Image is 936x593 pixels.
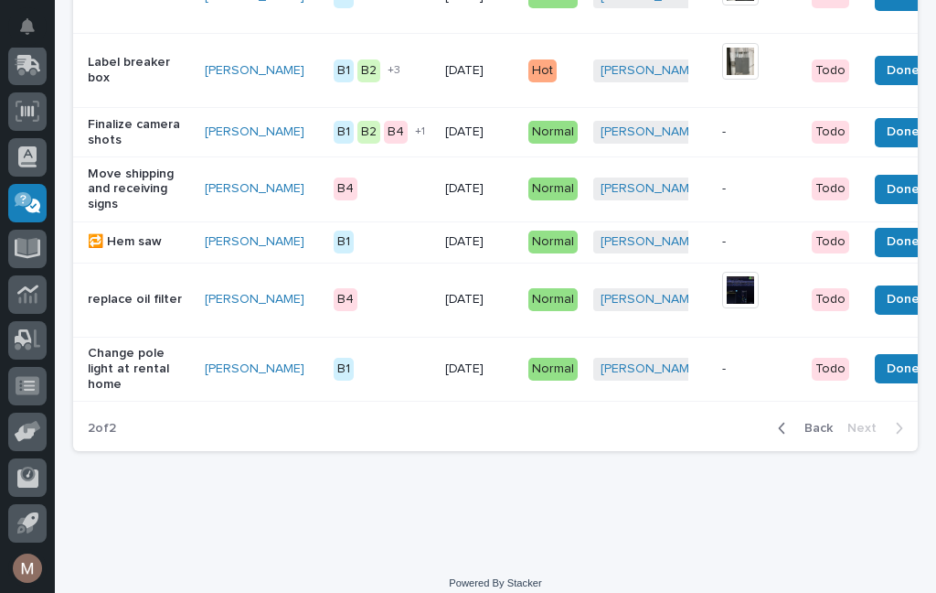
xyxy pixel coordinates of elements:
[528,288,578,311] div: Normal
[887,178,920,200] span: Done
[357,59,380,82] div: B2
[445,63,514,79] p: [DATE]
[840,420,918,437] button: Next
[601,361,836,377] a: [PERSON_NAME][DEMOGRAPHIC_DATA]
[445,181,514,197] p: [DATE]
[334,358,354,381] div: B1
[445,361,514,377] p: [DATE]
[88,117,190,148] p: Finalize camera shots
[812,288,849,311] div: Todo
[23,18,47,48] div: Notifications
[528,231,578,253] div: Normal
[73,406,131,451] p: 2 of 2
[601,292,836,307] a: [PERSON_NAME][DEMOGRAPHIC_DATA]
[875,286,931,315] button: Done
[528,178,578,200] div: Normal
[887,59,920,81] span: Done
[88,55,190,86] p: Label breaker box
[875,56,931,85] button: Done
[334,178,357,200] div: B4
[445,124,514,140] p: [DATE]
[528,59,557,82] div: Hot
[722,181,797,197] p: -
[887,121,920,143] span: Done
[812,231,849,253] div: Todo
[449,577,541,588] a: Powered By Stacker
[793,420,833,437] span: Back
[334,288,357,311] div: B4
[812,59,849,82] div: Todo
[415,126,425,137] span: + 1
[875,175,931,204] button: Done
[388,65,400,76] span: + 3
[205,63,304,79] a: [PERSON_NAME]
[763,420,840,437] button: Back
[88,292,190,307] p: replace oil filter
[445,234,514,250] p: [DATE]
[205,181,304,197] a: [PERSON_NAME]
[445,292,514,307] p: [DATE]
[601,124,700,140] a: [PERSON_NAME]
[205,124,304,140] a: [PERSON_NAME]
[88,346,190,392] p: Change pole light at rental home
[601,63,836,79] a: [PERSON_NAME][DEMOGRAPHIC_DATA]
[88,167,190,212] p: Move shipping and receiving signs
[8,549,47,588] button: users-avatar
[722,361,797,377] p: -
[601,234,700,250] a: [PERSON_NAME]
[528,121,578,144] div: Normal
[875,118,931,147] button: Done
[887,231,920,253] span: Done
[205,292,304,307] a: [PERSON_NAME]
[875,228,931,257] button: Done
[357,121,380,144] div: B2
[384,121,408,144] div: B4
[205,234,304,250] a: [PERSON_NAME]
[205,361,304,377] a: [PERSON_NAME]
[601,181,700,197] a: [PERSON_NAME]
[812,358,849,381] div: Todo
[887,358,920,380] span: Done
[722,234,797,250] p: -
[722,124,797,140] p: -
[528,358,578,381] div: Normal
[334,59,354,82] div: B1
[887,288,920,310] span: Done
[334,231,354,253] div: B1
[812,178,849,200] div: Todo
[812,121,849,144] div: Todo
[8,7,47,46] button: Notifications
[88,234,190,250] p: 🔁 Hem saw
[875,354,931,383] button: Done
[334,121,354,144] div: B1
[847,420,888,437] span: Next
